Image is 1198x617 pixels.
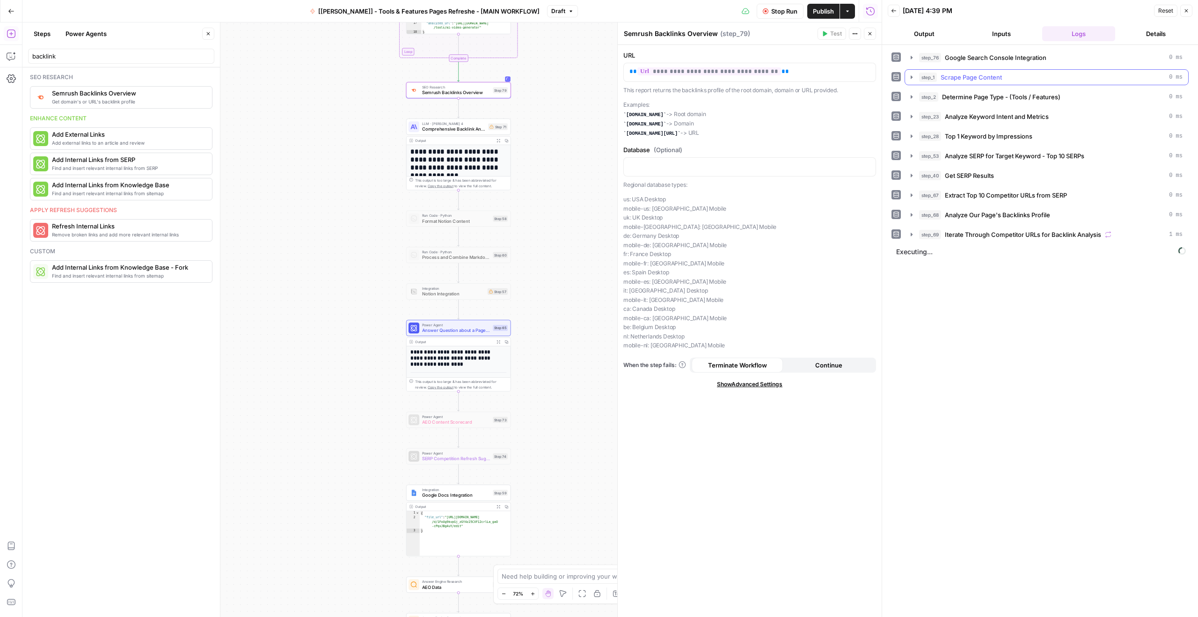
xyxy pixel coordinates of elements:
span: Refresh Internal Links [52,221,205,231]
button: 0 ms [905,148,1188,163]
span: Publish [813,7,834,16]
span: 0 ms [1169,53,1183,62]
label: Database [623,145,876,154]
span: Copy the output [428,184,453,188]
img: Notion_app_logo.png [410,288,417,294]
button: Stop Run [757,4,804,19]
g: Edge from step_57 to step_65 [458,300,460,319]
button: Power Agents [60,26,112,41]
button: Publish [807,4,840,19]
span: step_23 [919,112,941,121]
img: Instagram%20post%20-%201%201.png [410,489,417,496]
span: Top 1 Keyword by Impressions [945,132,1032,141]
span: step_67 [919,191,941,200]
span: Reset [1158,7,1173,15]
span: AEO Data [422,584,490,590]
span: Get SERP Results [945,171,994,180]
button: Continue [783,358,874,373]
div: Step 60 [493,252,508,258]
p: Regional database types: [623,180,876,190]
div: 2 [407,515,420,529]
span: 0 ms [1169,93,1183,101]
g: Edge from step_71 to step_58 [458,190,460,210]
div: Output [415,339,492,345]
span: (Optional) [654,145,682,154]
div: Complete [406,54,511,62]
g: Edge from step_73 to step_74 [458,428,460,448]
span: Process and Combine Markdown Paragraphs [422,254,490,261]
textarea: Semrush Backlinks Overview [624,29,718,38]
g: Edge from step_74 to step_59 [458,464,460,484]
code: [DOMAIN_NAME][URL] [623,131,680,136]
span: Get domain's or URL's backlink profile [52,98,205,105]
div: Step 79 [493,87,508,93]
span: Add Internal Links from SERP [52,155,205,164]
span: Power Agent [422,450,490,456]
span: Analyze Our Page's Backlinks Profile [945,210,1050,220]
span: Determine Page Type - (Tools / Features) [942,92,1060,102]
g: Edge from step_79 to step_71 [458,98,460,118]
div: Step 57 [488,288,508,294]
div: Run Code · PythonFormat Notion ContentStep 58 [406,211,511,227]
span: Toggle code folding, rows 1 through 3 [416,511,419,515]
button: 1 ms [905,227,1188,242]
span: step_2 [919,92,938,102]
button: 0 ms [905,188,1188,203]
div: Answer Engine ResearchAEO DataStep 77 [406,577,511,593]
span: Add Internal Links from Knowledge Base - Fork [52,263,205,272]
span: 0 ms [1169,211,1183,219]
g: Edge from step_58 to step_60 [458,227,460,246]
span: Executing... [893,244,1189,259]
button: [[PERSON_NAME]] - Tools & Features Pages Refreshe - [MAIN WORKFLOW] [304,4,545,19]
button: Test [818,28,846,40]
input: Search steps [32,51,210,61]
span: 0 ms [1169,112,1183,121]
span: Format Notion Content [422,218,490,224]
span: LLM · [PERSON_NAME] 4 [422,121,486,126]
span: Find and insert relevant internal links from sitemap [52,190,205,197]
div: Power AgentAEO Content ScorecardStep 73 [406,412,511,428]
span: Draft [551,7,565,15]
span: [[PERSON_NAME]] - Tools & Features Pages Refreshe - [MAIN WORKFLOW] [318,7,540,16]
span: Copy the output [428,385,453,389]
span: SERP Competition Refresh Suggestions - Fork [422,455,490,462]
span: Answer Question about a Page - Fork [422,327,490,333]
img: 3lyvnidk9veb5oecvmize2kaffdg [410,88,417,93]
span: Run Code · Python [422,213,490,219]
div: 1 [407,511,420,515]
span: Notion Integration [422,291,485,297]
span: Find and insert relevant internal links from SERP [52,164,205,172]
img: 3lyvnidk9veb5oecvmize2kaffdg [36,93,45,101]
div: Seo research [30,73,212,81]
span: step_76 [919,53,941,62]
button: Draft [547,5,578,17]
div: Output [415,138,492,143]
span: Comprehensive Backlink Analysis and Recommendations [422,126,486,132]
span: Stop Run [771,7,797,16]
span: step_68 [919,210,941,220]
span: Find and insert relevant internal links from sitemap [52,272,205,279]
g: Edge from step_59 to step_77 [458,556,460,576]
button: 0 ms [905,168,1188,183]
span: SEO Research [422,84,490,90]
a: When the step fails: [623,361,686,369]
g: Edge from step_69-iteration-end to step_79 [458,62,460,81]
span: 0 ms [1169,132,1183,140]
button: Logs [1042,26,1116,41]
span: Google Docs Integration [422,492,490,498]
span: Power Agent [422,322,490,328]
span: step_28 [919,132,941,141]
div: 17 [407,22,422,30]
div: LLM · [PERSON_NAME] 4Comprehensive Backlink Analysis and RecommendationsStep 71Output**** **** **... [406,118,511,190]
button: Steps [28,26,56,41]
div: Step 65 [493,325,508,331]
button: 0 ms [905,207,1188,222]
span: Test [830,29,842,38]
span: Analyze SERP for Target Keyword - Top 10 SERPs [945,151,1084,161]
span: Remove broken links and add more relevant internal links [52,231,205,238]
span: Scrape Page Content [941,73,1002,82]
div: Output [415,504,492,509]
span: Continue [815,360,842,370]
span: AEO Content Scorecard [422,419,490,426]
